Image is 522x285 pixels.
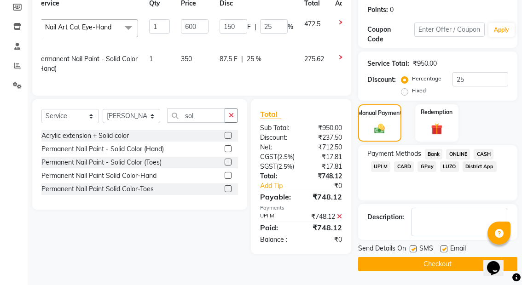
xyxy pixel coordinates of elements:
iframe: chat widget [483,248,513,276]
div: ₹748.12 [301,191,349,202]
div: Discount: [253,133,301,142]
div: 0 [390,5,394,15]
span: ONLINE [446,149,470,160]
div: Total: [253,171,301,181]
div: Permanent Nail Paint Solid Color-Hand [41,171,157,181]
span: 1 [149,55,153,63]
span: Total [260,109,281,119]
span: 350 [181,55,192,63]
span: Nail Art Cat Eye-Hand [45,23,111,31]
span: | [241,54,243,64]
button: Checkout [358,257,517,271]
span: CARD [394,161,414,172]
input: Enter Offer / Coupon Code [414,23,485,37]
span: SGST [260,162,277,171]
span: % [288,22,293,32]
div: Balance : [253,235,301,245]
div: ( ) [253,152,302,162]
div: Coupon Code [367,25,414,44]
img: _cash.svg [371,123,389,135]
div: Sub Total: [253,123,301,133]
div: ₹0 [301,235,349,245]
div: ₹17.81 [301,162,349,171]
label: Percentage [412,74,441,83]
span: GPay [418,161,436,172]
span: Email [450,244,466,255]
div: Payments [260,204,342,212]
div: ( ) [253,162,301,171]
span: UPI M [371,161,391,172]
div: Permanent Nail Paint - Solid Color (Toes) [41,158,162,167]
label: Manual Payment [358,109,402,117]
span: 2.5% [279,153,293,160]
img: _gift.svg [428,122,447,136]
div: ₹748.12 [301,171,349,181]
label: Fixed [412,86,426,95]
div: ₹712.50 [301,142,349,152]
div: ₹950.00 [301,123,349,133]
div: Discount: [367,75,396,85]
div: ₹950.00 [413,59,437,68]
div: ₹237.50 [301,133,349,142]
span: 472.5 [304,20,320,28]
div: ₹0 [309,181,349,191]
input: Search or Scan [167,108,225,123]
label: Redemption [421,108,452,116]
div: ₹748.12 [301,222,349,233]
div: Net: [253,142,301,152]
div: ₹17.81 [302,152,349,162]
span: Payment Methods [367,149,421,159]
span: Send Details On [358,244,406,255]
span: District App [463,161,497,172]
span: 2.5% [278,163,292,170]
span: | [255,22,256,32]
span: F [247,22,251,32]
div: UPI M [253,212,301,222]
div: Points: [367,5,388,15]
div: Payable: [253,191,301,202]
span: 25 % [247,54,261,64]
a: Add Tip [253,181,309,191]
div: Description: [367,212,404,222]
div: Permanent Nail Paint - Solid Color (Hand) [41,144,164,154]
span: CASH [474,149,493,160]
span: SMS [419,244,433,255]
div: Acrylic extension + Solid color [41,131,129,141]
div: Paid: [253,222,301,233]
span: 87.5 F [220,54,238,64]
div: Permanent Nail Paint Solid Color-Toes [41,184,154,194]
span: LUZO [440,161,459,172]
div: ₹748.12 [301,212,349,222]
button: Apply [488,23,515,37]
div: Service Total: [367,59,409,68]
span: Permanent Nail Paint - Solid Color (Hand) [37,55,138,73]
span: Bank [425,149,443,160]
a: x [111,23,116,31]
span: CGST [260,153,277,161]
span: 275.62 [304,55,324,63]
